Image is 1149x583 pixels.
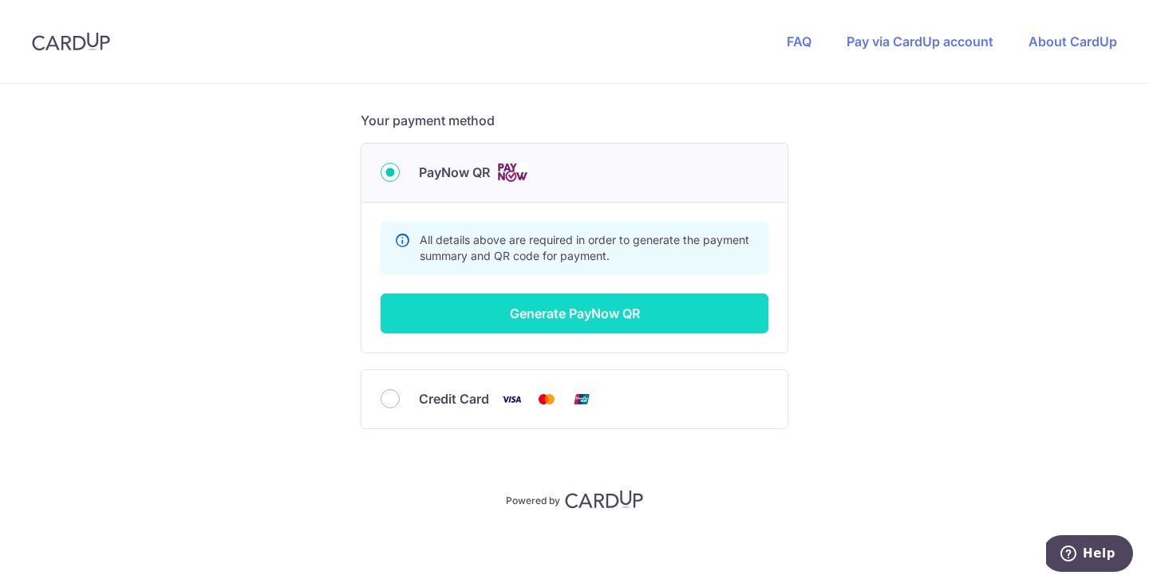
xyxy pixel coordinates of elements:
[381,389,768,409] div: Credit Card Visa Mastercard Union Pay
[381,293,768,333] button: Generate PayNow QR
[419,389,489,408] span: Credit Card
[419,163,490,182] span: PayNow QR
[531,389,563,409] img: Mastercard
[496,163,528,183] img: Cards logo
[381,163,768,183] div: PayNow QR Cards logo
[1046,535,1133,575] iframe: Opens a widget where you can find more information
[496,389,527,409] img: Visa
[565,490,643,509] img: CardUp
[787,33,811,49] a: FAQ
[361,111,788,130] h5: Your payment method
[506,491,560,507] p: Powered by
[32,32,110,51] img: CardUp
[566,389,598,409] img: Union Pay
[847,33,993,49] a: Pay via CardUp account
[420,233,749,262] span: All details above are required in order to generate the payment summary and QR code for payment.
[1029,33,1117,49] a: About CardUp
